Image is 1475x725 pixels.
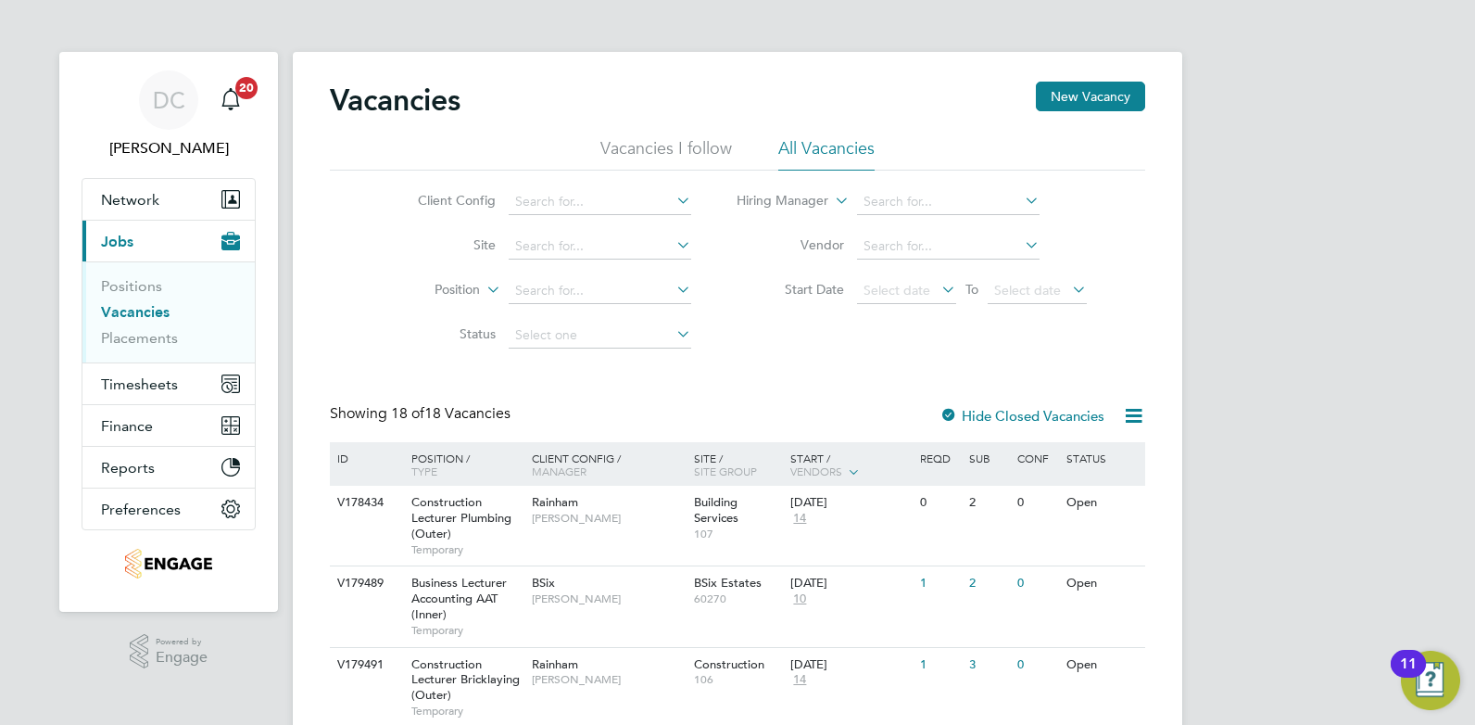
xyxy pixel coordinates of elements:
[330,82,460,119] h2: Vacancies
[1062,648,1142,682] div: Open
[82,70,256,159] a: DC[PERSON_NAME]
[694,464,757,478] span: Site Group
[411,464,437,478] span: Type
[333,648,397,682] div: V179491
[101,417,153,435] span: Finance
[737,281,844,298] label: Start Date
[389,192,496,209] label: Client Config
[689,442,787,487] div: Site /
[82,549,256,579] a: Go to home page
[1013,648,1061,682] div: 0
[532,494,578,510] span: Rainham
[101,233,133,250] span: Jobs
[1400,664,1417,688] div: 11
[411,575,507,622] span: Business Lecturer Accounting AAT (Inner)
[411,623,523,638] span: Temporary
[857,234,1040,260] input: Search for...
[790,591,809,607] span: 10
[790,511,809,527] span: 14
[994,282,1061,299] span: Select date
[391,404,424,423] span: 18 of
[212,70,249,130] a: 20
[101,375,178,393] span: Timesheets
[694,527,782,541] span: 107
[153,88,185,112] span: DC
[235,77,258,99] span: 20
[778,137,875,171] li: All Vacancies
[125,549,211,579] img: jjfox-logo-retina.png
[722,192,828,210] label: Hiring Manager
[156,650,208,666] span: Engage
[397,442,527,487] div: Position /
[694,672,782,687] span: 106
[532,591,685,606] span: [PERSON_NAME]
[82,261,255,362] div: Jobs
[532,575,555,591] span: BSix
[1062,566,1142,601] div: Open
[330,404,514,424] div: Showing
[333,442,397,474] div: ID
[864,282,930,299] span: Select date
[532,656,578,672] span: Rainham
[130,634,208,669] a: Powered byEngage
[373,281,480,299] label: Position
[1062,442,1142,474] div: Status
[333,566,397,601] div: V179489
[411,656,520,704] span: Construction Lecturer Bricklaying (Outer)
[790,576,911,591] div: [DATE]
[964,566,1013,601] div: 2
[156,634,208,650] span: Powered by
[600,137,732,171] li: Vacancies I follow
[411,542,523,557] span: Temporary
[964,648,1013,682] div: 3
[509,189,691,215] input: Search for...
[389,236,496,253] label: Site
[411,494,511,541] span: Construction Lecturer Plumbing (Outer)
[1013,486,1061,520] div: 0
[509,278,691,304] input: Search for...
[694,575,762,591] span: BSix Estates
[82,221,255,261] button: Jobs
[509,234,691,260] input: Search for...
[82,179,255,220] button: Network
[411,704,523,719] span: Temporary
[101,277,162,295] a: Positions
[857,189,1040,215] input: Search for...
[391,404,511,423] span: 18 Vacancies
[939,407,1104,425] label: Hide Closed Vacancies
[694,656,764,672] span: Construction
[82,405,255,446] button: Finance
[1036,82,1145,111] button: New Vacancy
[790,672,809,688] span: 14
[509,323,691,349] input: Select one
[333,486,397,520] div: V178434
[964,486,1013,520] div: 2
[1062,486,1142,520] div: Open
[101,303,170,321] a: Vacancies
[82,447,255,488] button: Reports
[737,236,844,253] label: Vendor
[694,494,738,526] span: Building Services
[915,566,964,601] div: 1
[527,442,689,487] div: Client Config /
[101,459,155,477] span: Reports
[694,591,782,606] span: 60270
[964,442,1013,474] div: Sub
[532,511,685,526] span: [PERSON_NAME]
[101,329,178,347] a: Placements
[1401,651,1460,710] button: Open Resource Center, 11 new notifications
[82,363,255,404] button: Timesheets
[960,277,984,301] span: To
[790,495,911,511] div: [DATE]
[59,52,278,612] nav: Main navigation
[1013,566,1061,601] div: 0
[1013,442,1061,474] div: Conf
[790,657,911,673] div: [DATE]
[82,137,256,159] span: Dan Clarke
[389,325,496,342] label: Status
[915,486,964,520] div: 0
[101,501,181,518] span: Preferences
[786,442,915,489] div: Start /
[82,489,255,529] button: Preferences
[915,648,964,682] div: 1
